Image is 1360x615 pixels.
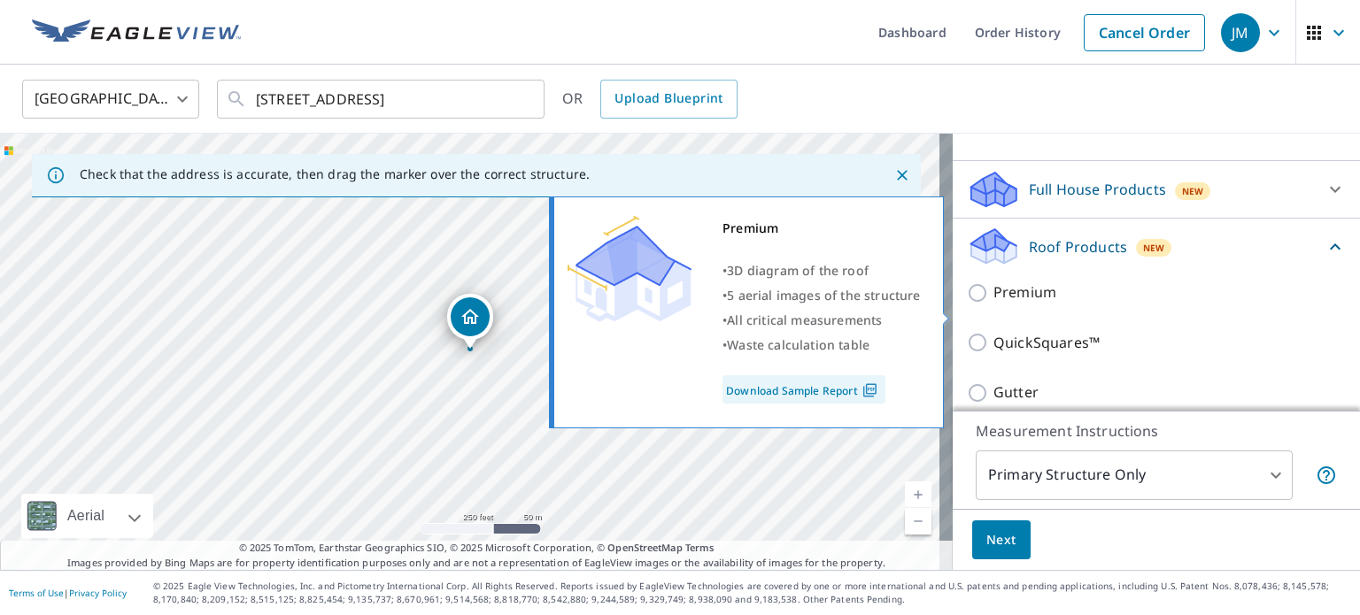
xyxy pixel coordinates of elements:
[1143,241,1165,255] span: New
[22,74,199,124] div: [GEOGRAPHIC_DATA]
[722,333,921,357] div: •
[972,520,1031,560] button: Next
[722,308,921,333] div: •
[858,382,882,398] img: Pdf Icon
[1029,179,1166,200] p: Full House Products
[562,80,738,119] div: OR
[976,420,1337,442] p: Measurement Instructions
[905,481,931,508] a: Current Level 17, Zoom In
[239,541,715,556] span: © 2025 TomTom, Earthstar Geographics SIO, © 2025 Microsoft Corporation, ©
[967,168,1346,211] div: Full House ProductsNew
[967,226,1346,267] div: Roof ProductsNew
[905,508,931,534] a: Current Level 17, Zoom Out
[993,332,1100,354] p: QuickSquares™
[993,281,1056,304] p: Premium
[1029,236,1127,258] p: Roof Products
[600,80,737,119] a: Upload Blueprint
[727,336,869,353] span: Waste calculation table
[727,262,869,279] span: 3D diagram of the roof
[80,166,590,182] p: Check that the address is accurate, then drag the marker over the correct structure.
[447,294,493,349] div: Dropped pin, building 1, Residential property, 14701 Corner Post Pl Haymarket, VA 20169
[727,287,920,304] span: 5 aerial images of the structure
[993,381,1039,404] p: Gutter
[607,541,682,554] a: OpenStreetMap
[722,283,921,308] div: •
[614,88,722,110] span: Upload Blueprint
[722,216,921,241] div: Premium
[986,529,1016,551] span: Next
[9,588,127,598] p: |
[1221,13,1260,52] div: JM
[976,450,1293,500] div: Primary Structure Only
[722,258,921,283] div: •
[727,311,882,328] span: All critical measurements
[1084,14,1205,51] a: Cancel Order
[153,580,1351,606] p: © 2025 Eagle View Technologies, Inc. and Pictometry International Corp. All Rights Reserved. Repo...
[32,19,241,46] img: EV Logo
[685,541,715,554] a: Terms
[1316,465,1337,486] span: Your report will include only the primary structure on the property. For example, a detached gara...
[256,74,508,124] input: Search by address or latitude-longitude
[21,494,153,538] div: Aerial
[69,587,127,599] a: Privacy Policy
[722,375,885,404] a: Download Sample Report
[62,494,110,538] div: Aerial
[9,587,64,599] a: Terms of Use
[568,216,692,322] img: Premium
[1182,184,1204,198] span: New
[891,164,914,187] button: Close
